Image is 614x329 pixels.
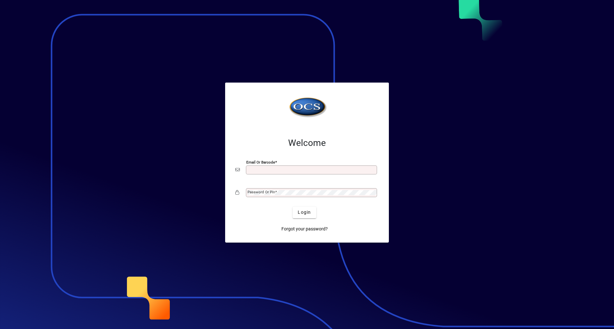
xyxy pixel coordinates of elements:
[246,160,275,164] mat-label: Email or Barcode
[248,190,275,194] mat-label: Password or Pin
[281,226,328,232] span: Forgot your password?
[235,138,379,148] h2: Welcome
[293,207,316,218] button: Login
[298,209,311,216] span: Login
[279,223,330,235] a: Forgot your password?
